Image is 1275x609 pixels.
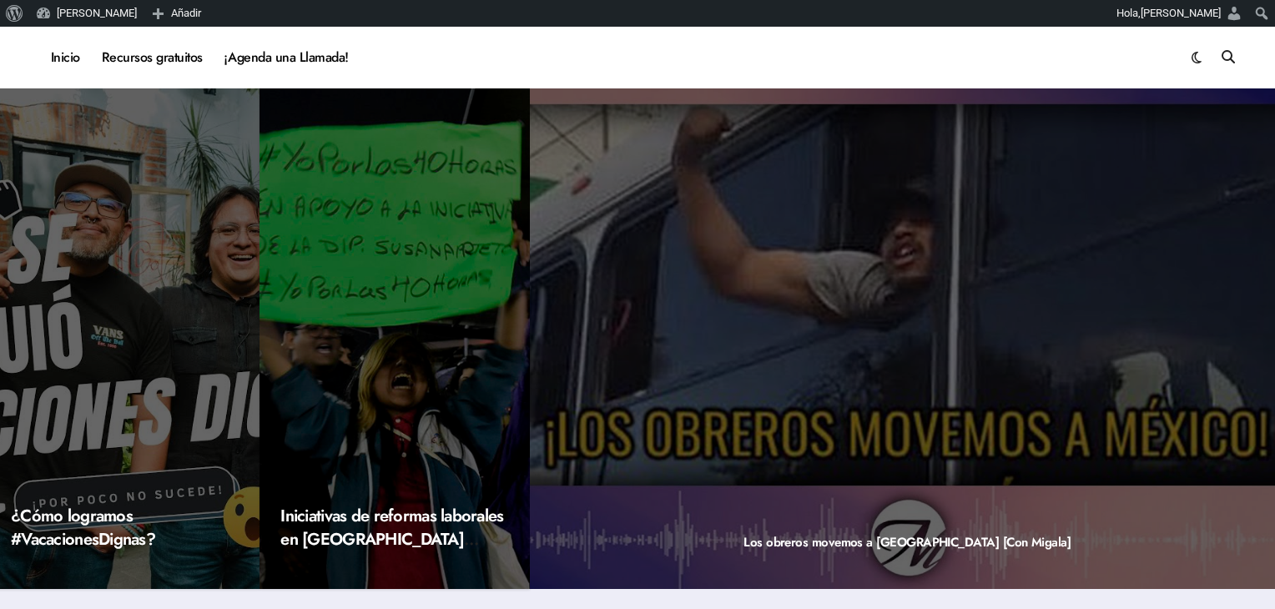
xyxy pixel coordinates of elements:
a: Los obreros movemos a [GEOGRAPHIC_DATA] [Con Migala] [743,533,1071,551]
a: ¡Agenda una Llamada! [214,35,360,80]
a: Iniciativas de reformas laborales en [GEOGRAPHIC_DATA] (2023) [280,504,503,575]
span: [PERSON_NAME] [1141,7,1221,19]
a: ¿Cómo logramos #VacacionesDignas? [11,504,155,551]
a: Inicio [40,35,91,80]
a: Recursos gratuitos [91,35,214,80]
